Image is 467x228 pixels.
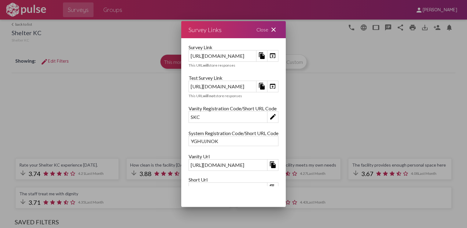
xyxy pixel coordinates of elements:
mat-icon: file_copy [258,52,266,59]
mat-icon: file_copy [258,83,266,90]
div: Survey Link [189,44,278,50]
mat-icon: close [270,26,277,33]
div: [URL][DOMAIN_NAME] [189,82,256,91]
div: Vanity Registration Code/Short URL Code [189,105,278,111]
div: Test Survey Link [189,75,278,81]
div: SKC [189,112,267,122]
b: will not [203,94,215,98]
b: will [203,63,208,68]
mat-icon: file_copy [269,184,277,192]
div: YGHUJNOK [189,136,278,146]
div: System Registration Code/Short URL Code [189,130,278,136]
div: [URL][DOMAIN_NAME] [189,160,267,170]
mat-icon: open_in_browser [269,83,276,90]
div: [URL][DOMAIN_NAME] [189,183,267,193]
div: Survey Links [189,25,222,35]
div: This URL store responses [189,94,278,98]
mat-icon: open_in_browser [269,52,276,59]
mat-icon: edit [269,113,277,120]
div: Short Url [189,177,278,182]
div: Vanity Url [189,153,278,159]
div: [URL][DOMAIN_NAME] [189,51,256,61]
mat-icon: file_copy [269,161,277,168]
div: Close [249,21,286,38]
div: This URL store responses [189,63,278,68]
